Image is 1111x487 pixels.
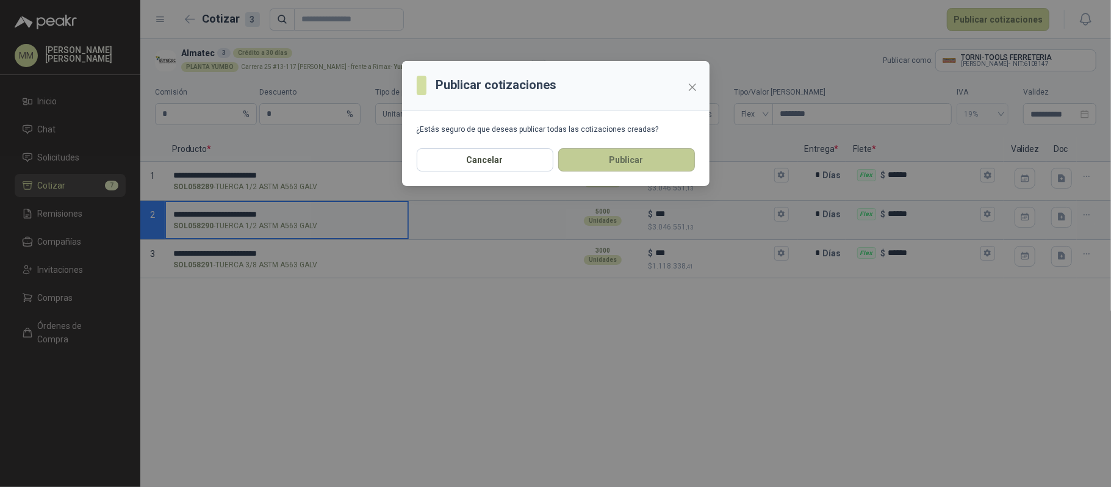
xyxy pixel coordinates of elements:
[688,82,697,92] span: close
[417,148,553,171] button: Cancelar
[683,78,702,97] button: Close
[417,125,695,134] div: ¿Estás seguro de que deseas publicar todas las cotizaciones creadas?
[558,148,695,171] button: Publicar
[436,76,557,95] h3: Publicar cotizaciones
